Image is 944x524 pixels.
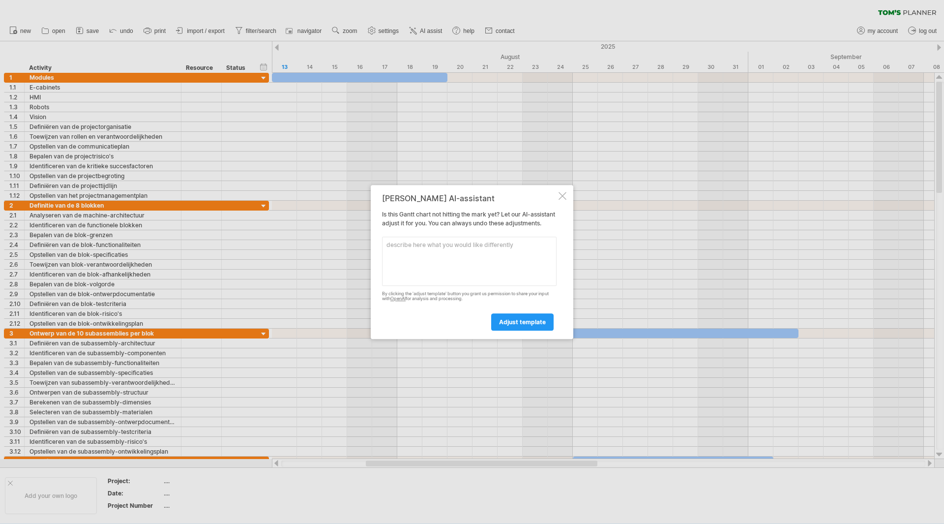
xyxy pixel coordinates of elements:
[382,194,557,203] div: [PERSON_NAME] AI-assistant
[499,318,546,326] span: adjust template
[382,291,557,302] div: By clicking the 'adjust template' button you grant us permission to share your input with for ana...
[491,313,554,331] a: adjust template
[390,296,406,302] a: OpenAI
[382,194,557,331] div: Is this Gantt chart not hitting the mark yet? Let our AI-assistant adjust it for you. You can alw...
